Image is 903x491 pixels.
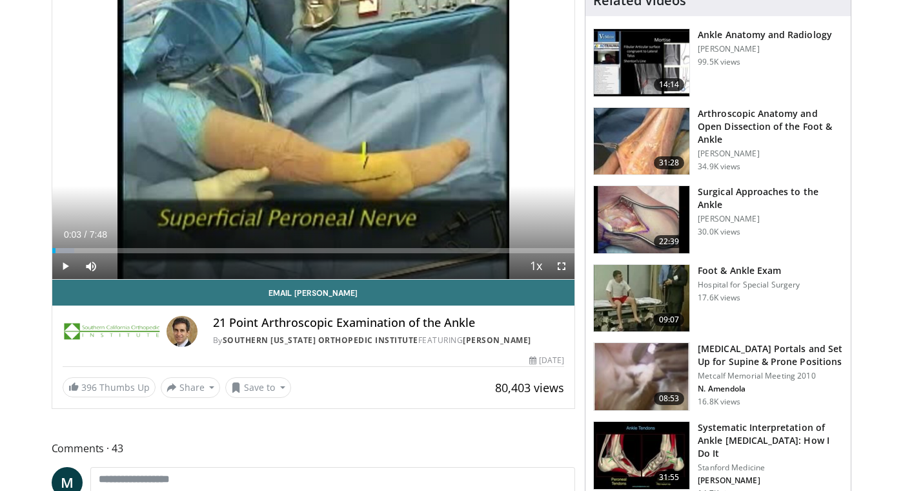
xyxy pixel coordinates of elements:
span: / [85,229,87,240]
button: Play [52,253,78,279]
img: widescreen_open_anatomy_100000664_3.jpg.150x105_q85_crop-smart_upscale.jpg [594,108,689,175]
span: Comments 43 [52,440,576,457]
p: [PERSON_NAME] [698,44,832,54]
a: Email [PERSON_NAME] [52,280,575,306]
img: d079e22e-f623-40f6-8657-94e85635e1da.150x105_q85_crop-smart_upscale.jpg [594,29,689,96]
a: 22:39 Surgical Approaches to the Ankle [PERSON_NAME] 30.0K views [593,185,843,254]
h3: Foot & Ankle Exam [698,264,800,277]
h4: 21 Point Arthroscopic Examination of the Ankle [213,316,564,330]
img: Southern California Orthopedic Institute [63,316,161,347]
span: 09:07 [654,313,685,326]
img: 27463190-6349-4d0c-bdb3-f372be2c3ba7.150x105_q85_crop-smart_upscale.jpg [594,186,689,253]
a: 31:28 Arthroscopic Anatomy and Open Dissection of the Foot & Ankle [PERSON_NAME] 34.9K views [593,107,843,176]
p: Stanford Medicine [698,463,843,473]
button: Playback Rate [523,253,549,279]
p: 17.6K views [698,293,740,303]
a: [PERSON_NAME] [463,335,531,346]
img: amend3_3.png.150x105_q85_crop-smart_upscale.jpg [594,343,689,410]
span: 80,403 views [495,380,564,395]
p: Hospital for Special Surgery [698,280,800,290]
h3: Surgical Approaches to the Ankle [698,185,843,211]
a: 08:53 [MEDICAL_DATA] Portals and Set Up for Supine & Prone Positions Metcalf Memorial Meeting 201... [593,342,843,411]
a: Southern [US_STATE] Orthopedic Institute [223,335,418,346]
span: 396 [81,381,97,393]
div: Progress Bar [52,248,575,253]
h3: Arthroscopic Anatomy and Open Dissection of the Foot & Ankle [698,107,843,146]
span: 22:39 [654,235,685,248]
h3: Systematic Interpretation of Ankle [MEDICAL_DATA]: How I Do It [698,421,843,460]
span: 08:53 [654,392,685,405]
p: 30.0K views [698,227,740,237]
p: [PERSON_NAME] [698,149,843,159]
a: 14:14 Ankle Anatomy and Radiology [PERSON_NAME] 99.5K views [593,28,843,97]
img: 9953_3.png.150x105_q85_crop-smart_upscale.jpg [594,265,689,332]
p: N. Amendola [698,384,843,394]
button: Mute [78,253,104,279]
a: 09:07 Foot & Ankle Exam Hospital for Special Surgery 17.6K views [593,264,843,333]
img: ed2f2a3b-453b-45ea-a443-57fbd69e4c5c.150x105_q85_crop-smart_upscale.jpg [594,422,689,489]
span: 31:28 [654,156,685,169]
button: Fullscreen [549,253,574,279]
h3: [MEDICAL_DATA] Portals and Set Up for Supine & Prone Positions [698,342,843,368]
span: 14:14 [654,78,685,91]
span: 0:03 [64,229,81,240]
button: Save to [225,377,291,398]
div: By FEATURING [213,335,564,346]
span: 31:55 [654,471,685,484]
span: 7:48 [90,229,107,240]
p: 99.5K views [698,57,740,67]
button: Share [161,377,221,398]
a: 396 Thumbs Up [63,377,156,397]
p: [PERSON_NAME] [698,214,843,224]
p: 16.8K views [698,397,740,407]
h3: Ankle Anatomy and Radiology [698,28,832,41]
p: [PERSON_NAME] [698,475,843,486]
p: Metcalf Memorial Meeting 2010 [698,371,843,381]
img: Avatar [167,316,198,347]
p: 34.9K views [698,162,740,172]
div: [DATE] [529,355,564,366]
